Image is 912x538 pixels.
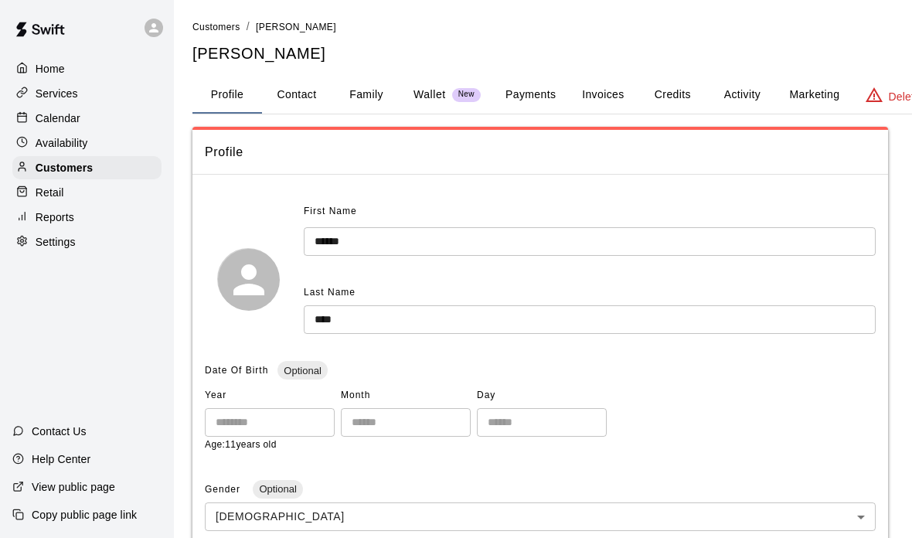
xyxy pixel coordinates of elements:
li: / [247,19,250,35]
a: Services [12,82,162,105]
a: Retail [12,181,162,204]
a: Reports [12,206,162,229]
button: Invoices [568,77,638,114]
p: Copy public page link [32,507,137,523]
p: Reports [36,209,74,225]
span: Month [341,383,471,408]
span: Optional [277,365,327,376]
p: Wallet [413,87,446,103]
p: Settings [36,234,76,250]
button: Profile [192,77,262,114]
div: [DEMOGRAPHIC_DATA] [205,502,876,531]
p: Help Center [32,451,90,467]
span: New [452,90,481,100]
p: Customers [36,160,93,175]
button: Credits [638,77,707,114]
span: [PERSON_NAME] [256,22,336,32]
p: Home [36,61,65,77]
span: Year [205,383,335,408]
button: Activity [707,77,777,114]
a: Home [12,57,162,80]
span: Gender [205,484,243,495]
p: View public page [32,479,115,495]
span: Day [477,383,607,408]
p: Retail [36,185,64,200]
p: Contact Us [32,424,87,439]
a: Settings [12,230,162,254]
button: Payments [493,77,568,114]
span: Age: 11 years old [205,439,277,450]
span: Date Of Birth [205,365,268,376]
button: Contact [262,77,332,114]
a: Customers [12,156,162,179]
button: Marketing [777,77,852,114]
span: Optional [253,483,302,495]
a: Customers [192,20,240,32]
button: Family [332,77,401,114]
span: Last Name [304,287,356,298]
p: Calendar [36,111,80,126]
span: Customers [192,22,240,32]
span: Profile [205,142,876,162]
span: First Name [304,199,357,224]
a: Availability [12,131,162,155]
p: Availability [36,135,88,151]
p: Services [36,86,78,101]
a: Calendar [12,107,162,130]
